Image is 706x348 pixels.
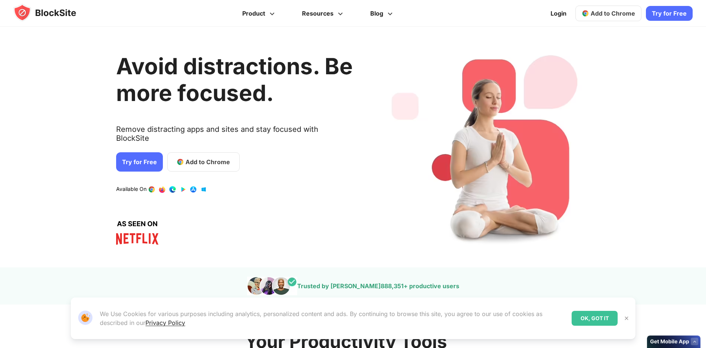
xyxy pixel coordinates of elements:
[116,186,147,193] text: Available On
[591,10,635,17] span: Add to Chrome
[145,319,185,326] a: Privacy Policy
[582,10,589,17] img: chrome-icon.svg
[116,125,353,149] text: Remove distracting apps and sites and stay focused with BlockSite
[622,313,631,323] button: Close
[546,4,571,22] a: Login
[624,315,630,321] img: Close
[381,282,404,290] span: 888,351
[167,152,240,172] a: Add to Chrome
[247,277,297,295] img: pepole images
[646,6,693,21] a: Try for Free
[13,4,91,22] img: blocksite-icon.5d769676.svg
[116,152,163,172] a: Try for Free
[100,309,565,327] p: We Use Cookies for various purposes including analytics, personalized content and ads. By continu...
[572,311,618,326] div: OK, GOT IT
[185,157,230,166] span: Add to Chrome
[575,6,641,21] a: Add to Chrome
[116,53,353,106] h1: Avoid distractions. Be more focused.
[297,282,459,290] text: Trusted by [PERSON_NAME] + productive users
